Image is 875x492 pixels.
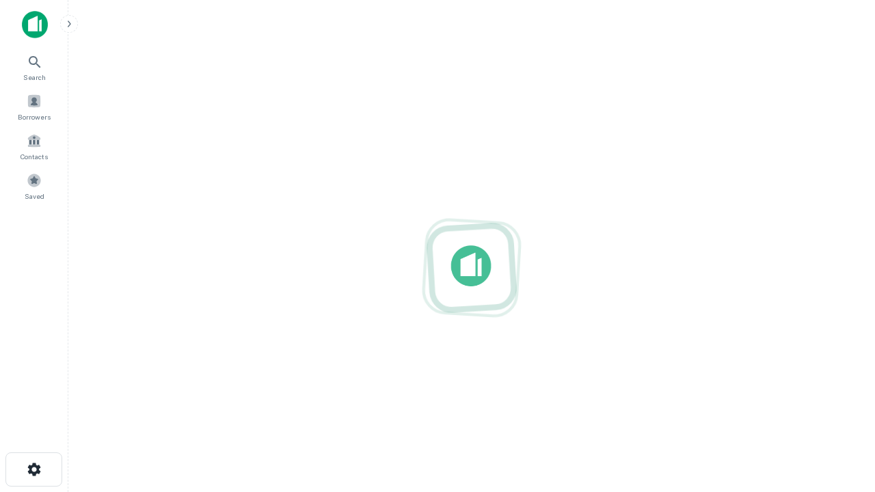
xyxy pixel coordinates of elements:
a: Borrowers [4,88,64,125]
a: Search [4,49,64,85]
span: Borrowers [18,111,51,122]
iframe: Chat Widget [807,383,875,448]
img: capitalize-icon.png [22,11,48,38]
a: Contacts [4,128,64,165]
span: Saved [25,191,44,202]
a: Saved [4,167,64,204]
span: Search [23,72,46,83]
span: Contacts [21,151,48,162]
